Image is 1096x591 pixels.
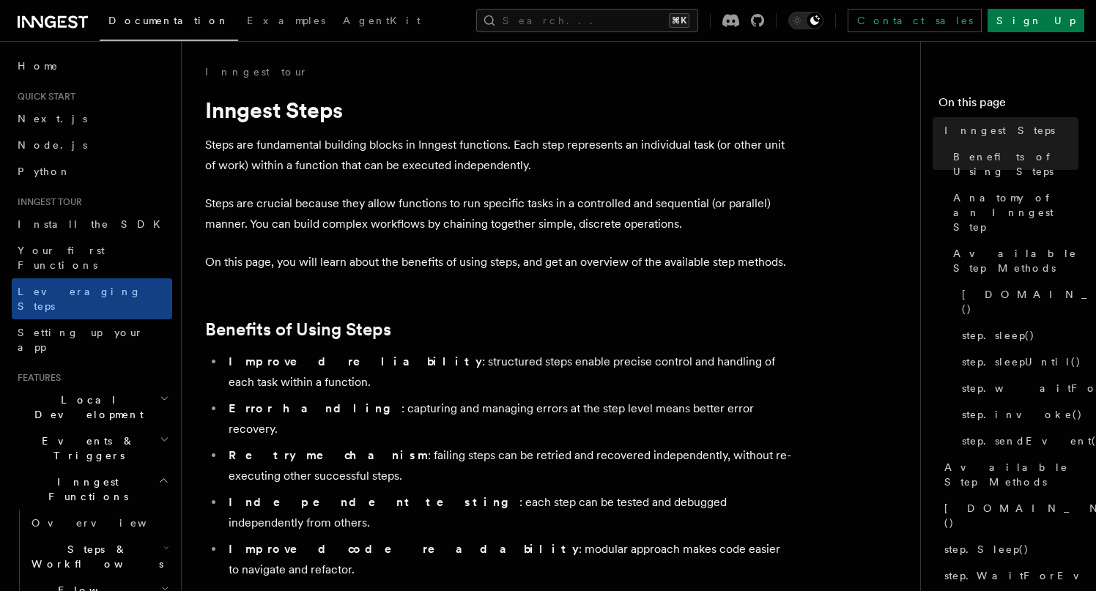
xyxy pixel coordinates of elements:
[224,352,791,393] li: : structured steps enable precise control and handling of each task within a function.
[334,4,429,40] a: AgentKit
[848,9,982,32] a: Contact sales
[947,185,1078,240] a: Anatomy of an Inngest Step
[12,91,75,103] span: Quick start
[12,319,172,360] a: Setting up your app
[12,132,172,158] a: Node.js
[224,398,791,439] li: : capturing and managing errors at the step level means better error recovery.
[12,428,172,469] button: Events & Triggers
[12,237,172,278] a: Your first Functions
[12,196,82,208] span: Inngest tour
[962,328,1035,343] span: step.sleep()
[953,246,1078,275] span: Available Step Methods
[953,190,1078,234] span: Anatomy of an Inngest Step
[18,113,87,124] span: Next.js
[18,286,141,312] span: Leveraging Steps
[938,117,1078,144] a: Inngest Steps
[938,562,1078,589] a: step.WaitForEvent()
[343,15,421,26] span: AgentKit
[26,542,163,571] span: Steps & Workflows
[26,510,172,536] a: Overview
[229,495,519,509] strong: Independent testing
[100,4,238,41] a: Documentation
[12,387,172,428] button: Local Development
[938,495,1078,536] a: [DOMAIN_NAME]()
[944,123,1055,138] span: Inngest Steps
[12,53,172,79] a: Home
[12,434,160,463] span: Events & Triggers
[962,354,1081,369] span: step.sleepUntil()
[247,15,325,26] span: Examples
[12,475,158,504] span: Inngest Functions
[956,375,1078,401] a: step.waitForEvent()
[205,64,308,79] a: Inngest tour
[205,193,791,234] p: Steps are crucial because they allow functions to run specific tasks in a controlled and sequenti...
[238,4,334,40] a: Examples
[944,460,1078,489] span: Available Step Methods
[224,539,791,580] li: : modular approach makes code easier to navigate and refactor.
[988,9,1084,32] a: Sign Up
[12,105,172,132] a: Next.js
[956,281,1078,322] a: [DOMAIN_NAME]()
[12,469,172,510] button: Inngest Functions
[205,252,791,272] p: On this page, you will learn about the benefits of using steps, and get an overview of the availa...
[108,15,229,26] span: Documentation
[18,139,87,151] span: Node.js
[205,97,791,123] h1: Inngest Steps
[12,393,160,422] span: Local Development
[956,322,1078,349] a: step.sleep()
[947,144,1078,185] a: Benefits of Using Steps
[18,218,169,230] span: Install the SDK
[12,278,172,319] a: Leveraging Steps
[12,158,172,185] a: Python
[18,59,59,73] span: Home
[947,240,1078,281] a: Available Step Methods
[224,445,791,486] li: : failing steps can be retried and recovered independently, without re-executing other successful...
[18,166,71,177] span: Python
[788,12,823,29] button: Toggle dark mode
[956,428,1078,454] a: step.sendEvent()
[12,372,61,384] span: Features
[962,407,1083,422] span: step.invoke()
[32,517,182,529] span: Overview
[26,536,172,577] button: Steps & Workflows
[956,401,1078,428] a: step.invoke()
[938,454,1078,495] a: Available Step Methods
[12,211,172,237] a: Install the SDK
[205,135,791,176] p: Steps are fundamental building blocks in Inngest functions. Each step represents an individual ta...
[205,319,391,340] a: Benefits of Using Steps
[944,542,1029,557] span: step.Sleep()
[938,94,1078,117] h4: On this page
[229,401,401,415] strong: Error handling
[224,492,791,533] li: : each step can be tested and debugged independently from others.
[18,245,105,271] span: Your first Functions
[938,536,1078,562] a: step.Sleep()
[229,354,482,368] strong: Improved reliability
[953,149,1078,179] span: Benefits of Using Steps
[956,349,1078,375] a: step.sleepUntil()
[18,327,144,353] span: Setting up your app
[476,9,698,32] button: Search...⌘K
[229,542,579,556] strong: Improved code readability
[229,448,428,462] strong: Retry mechanism
[669,13,689,28] kbd: ⌘K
